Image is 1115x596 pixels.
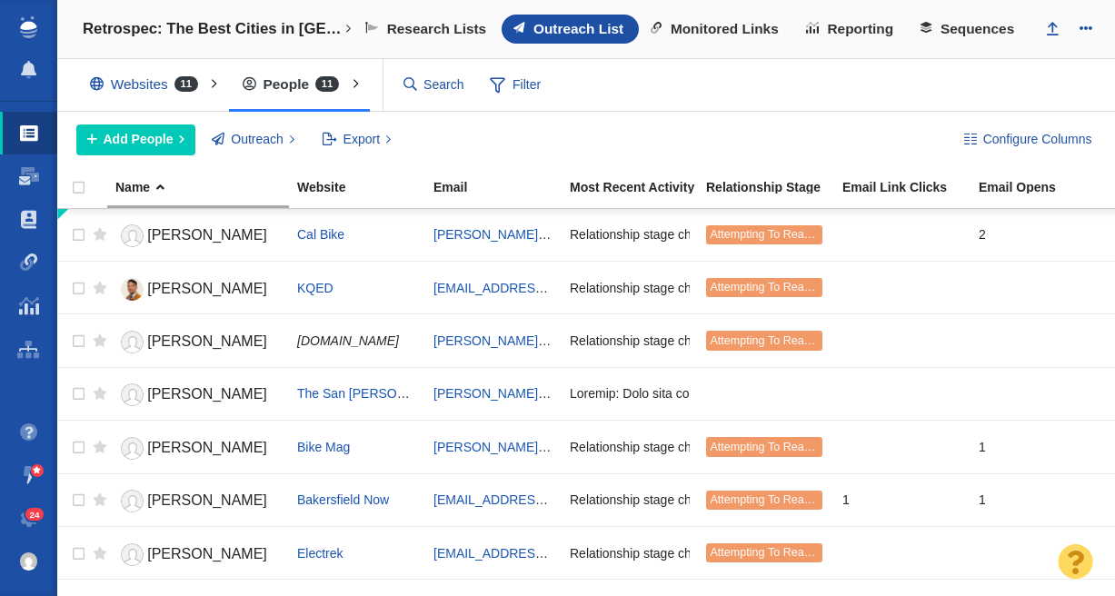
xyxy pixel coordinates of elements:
[104,130,174,149] span: Add People
[353,15,502,44] a: Research Lists
[147,333,267,349] span: [PERSON_NAME]
[710,441,849,453] span: Attempting To Reach (1 try)
[147,492,267,508] span: [PERSON_NAME]
[297,181,432,194] div: Website
[706,181,841,196] a: Relationship Stage
[433,546,649,561] a: [EMAIL_ADDRESS][DOMAIN_NAME]
[387,21,487,37] span: Research Lists
[842,181,977,196] a: Email Link Clicks
[433,492,649,507] a: [EMAIL_ADDRESS][DOMAIN_NAME]
[710,546,849,559] span: Attempting To Reach (1 try)
[979,427,1099,466] div: 1
[115,326,281,358] a: [PERSON_NAME]
[570,439,926,455] span: Relationship stage changed to: Attempting To Reach, 1 Attempt
[706,181,841,194] div: Relationship Stage
[174,76,198,92] span: 11
[115,539,281,571] a: [PERSON_NAME]
[231,130,284,149] span: Outreach
[979,181,1113,196] a: Email Opens
[698,526,834,579] td: Attempting To Reach (1 try)
[570,492,926,508] span: Relationship stage changed to: Attempting To Reach, 1 Attempt
[433,281,649,295] a: [EMAIL_ADDRESS][DOMAIN_NAME]
[570,280,926,296] span: Relationship stage changed to: Attempting To Reach, 1 Attempt
[76,124,195,155] button: Add People
[828,21,894,37] span: Reporting
[671,21,779,37] span: Monitored Links
[147,386,267,402] span: [PERSON_NAME]
[297,281,334,295] a: KQED
[147,440,267,455] span: [PERSON_NAME]
[842,481,962,520] div: 1
[396,69,473,101] input: Search
[570,333,926,349] span: Relationship stage changed to: Attempting To Reach, 1 Attempt
[570,226,926,243] span: Relationship stage changed to: Attempting To Reach, 1 Attempt
[147,227,267,243] span: [PERSON_NAME]
[710,334,849,347] span: Attempting To Reach (1 try)
[297,546,343,561] a: Electrek
[433,386,753,401] a: [PERSON_NAME][EMAIL_ADDRESS][DOMAIN_NAME]
[698,209,834,262] td: Attempting To Reach (1 try)
[20,552,38,571] img: 61f477734bf3dd72b3fb3a7a83fcc915
[147,546,267,561] span: [PERSON_NAME]
[979,481,1099,520] div: 1
[979,215,1099,254] div: 2
[76,64,220,105] div: Websites
[698,314,834,367] td: Attempting To Reach (1 try)
[297,181,432,196] a: Website
[115,220,281,252] a: [PERSON_NAME]
[297,492,389,507] a: Bakersfield Now
[297,440,350,454] a: Bike Mag
[25,508,45,521] span: 24
[639,15,794,44] a: Monitored Links
[202,124,305,155] button: Outreach
[698,473,834,526] td: Attempting To Reach (1 try)
[979,181,1113,194] div: Email Opens
[710,281,849,293] span: Attempting To Reach (1 try)
[343,130,380,149] span: Export
[297,386,517,401] a: The San [PERSON_NAME] Valley Sun
[115,432,281,464] a: [PERSON_NAME]
[147,281,267,296] span: [PERSON_NAME]
[115,181,295,196] a: Name
[794,15,909,44] a: Reporting
[698,261,834,313] td: Attempting To Reach (1 try)
[698,421,834,473] td: Attempting To Reach (1 try)
[570,181,704,194] div: Most Recent Activity
[83,20,344,38] h4: Retrospec: The Best Cities in [GEOGRAPHIC_DATA] for Beginning Bikers
[479,68,552,103] span: Filter
[842,181,977,194] div: Email Link Clicks
[433,333,859,348] a: [PERSON_NAME][EMAIL_ADDRESS][PERSON_NAME][DOMAIN_NAME]
[983,130,1092,149] span: Configure Columns
[710,228,849,241] span: Attempting To Reach (1 try)
[710,493,849,506] span: Attempting To Reach (1 try)
[433,440,859,454] a: [PERSON_NAME][EMAIL_ADDRESS][PERSON_NAME][DOMAIN_NAME]
[312,124,402,155] button: Export
[115,485,281,517] a: [PERSON_NAME]
[297,333,399,348] span: [DOMAIN_NAME]
[297,227,344,242] a: Cal Bike
[20,16,36,38] img: buzzstream_logo_iconsimple.png
[433,181,568,196] a: Email
[953,124,1102,155] button: Configure Columns
[115,181,295,194] div: Name
[533,21,623,37] span: Outreach List
[941,21,1014,37] span: Sequences
[115,273,281,305] a: [PERSON_NAME]
[433,181,568,194] div: Email
[115,379,281,411] a: [PERSON_NAME]
[502,15,639,44] a: Outreach List
[433,227,753,242] a: [PERSON_NAME][EMAIL_ADDRESS][DOMAIN_NAME]
[909,15,1030,44] a: Sequences
[570,545,926,561] span: Relationship stage changed to: Attempting To Reach, 1 Attempt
